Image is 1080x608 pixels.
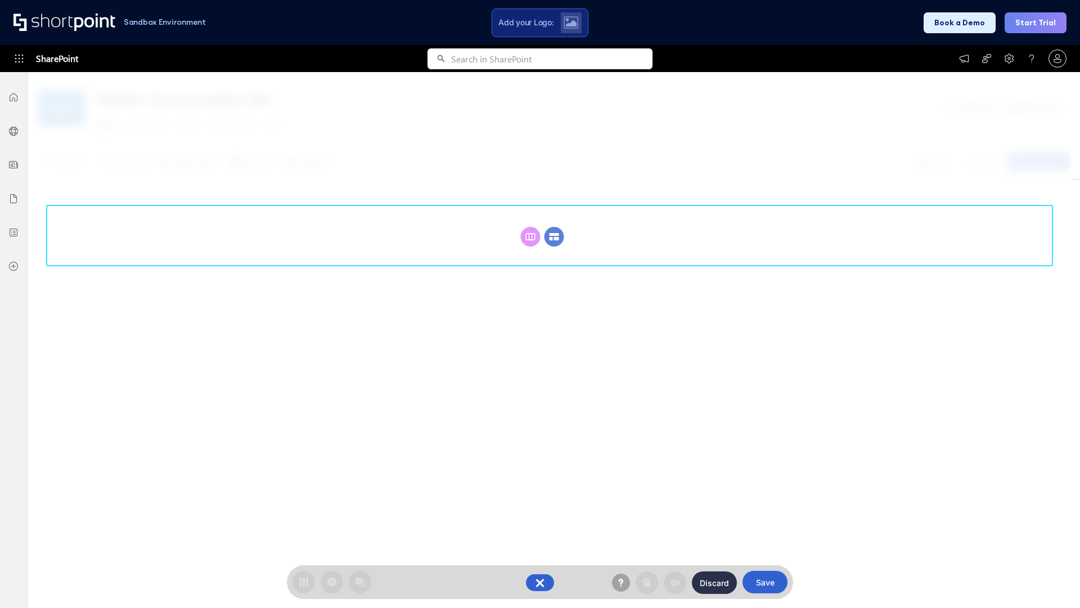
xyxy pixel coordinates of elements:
button: Start Trial [1005,12,1066,33]
span: SharePoint [36,45,78,72]
button: Book a Demo [924,12,996,33]
h1: Sandbox Environment [124,19,206,25]
button: Save [742,571,787,593]
button: Discard [692,571,737,594]
span: Add your Logo: [498,17,553,28]
input: Search in SharePoint [451,48,652,69]
img: Upload logo [564,16,578,29]
iframe: Chat Widget [1024,554,1080,608]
